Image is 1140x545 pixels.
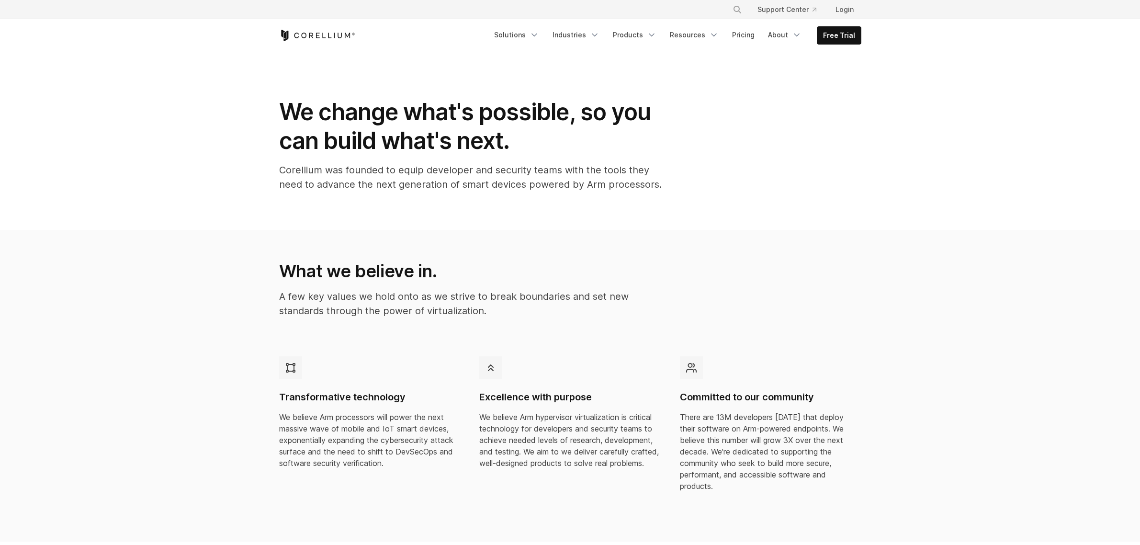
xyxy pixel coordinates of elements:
a: Resources [664,26,724,44]
a: Industries [547,26,605,44]
p: We believe Arm processors will power the next massive wave of mobile and IoT smart devices, expon... [279,411,461,469]
a: Free Trial [817,27,861,44]
a: Corellium Home [279,30,355,41]
a: Support Center [750,1,824,18]
p: A few key values we hold onto as we strive to break boundaries and set new standards through the ... [279,289,661,318]
a: Solutions [488,26,545,44]
a: Products [607,26,662,44]
div: Navigation Menu [488,26,861,45]
div: Navigation Menu [721,1,861,18]
h1: We change what's possible, so you can build what's next. [279,98,662,155]
h4: Transformative technology [279,391,461,404]
button: Search [729,1,746,18]
a: Pricing [726,26,760,44]
a: Login [828,1,861,18]
p: Corellium was founded to equip developer and security teams with the tools they need to advance t... [279,163,662,192]
p: We believe Arm hypervisor virtualization is critical technology for developers and security teams... [479,411,661,469]
h2: What we believe in. [279,261,661,282]
a: About [762,26,807,44]
p: There are 13M developers [DATE] that deploy their software on Arm-powered endpoints. We believe t... [680,411,861,492]
h4: Excellence with purpose [479,391,661,404]
h4: Committed to our community [680,391,861,404]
